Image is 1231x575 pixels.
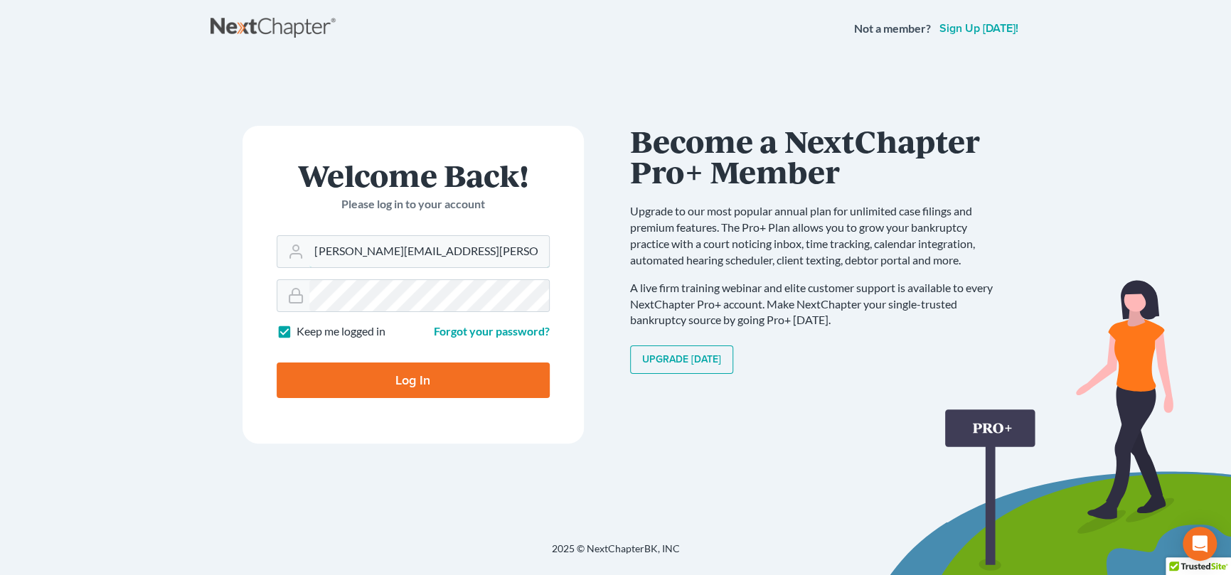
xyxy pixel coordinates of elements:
[1183,527,1217,561] div: Open Intercom Messenger
[630,126,1007,186] h1: Become a NextChapter Pro+ Member
[630,203,1007,268] p: Upgrade to our most popular annual plan for unlimited case filings and premium features. The Pro+...
[211,542,1021,567] div: 2025 © NextChapterBK, INC
[937,23,1021,34] a: Sign up [DATE]!
[434,324,550,338] a: Forgot your password?
[277,160,550,190] h1: Welcome Back!
[630,345,733,374] a: Upgrade [DATE]
[277,196,550,213] p: Please log in to your account
[277,362,550,398] input: Log In
[630,280,1007,329] p: A live firm training webinar and elite customer support is available to every NextChapter Pro+ ac...
[309,236,549,267] input: Email Address
[854,21,931,37] strong: Not a member?
[297,323,385,340] label: Keep me logged in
